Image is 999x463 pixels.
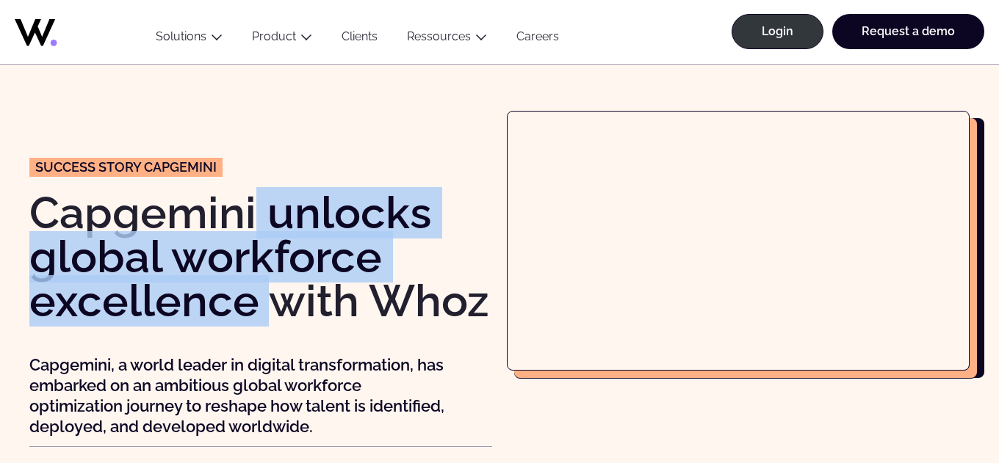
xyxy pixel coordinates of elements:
[141,29,237,49] button: Solutions
[832,14,984,49] a: Request a demo
[252,29,296,43] a: Product
[327,29,392,49] a: Clients
[237,29,327,49] button: Product
[732,14,823,49] a: Login
[392,29,502,49] button: Ressources
[407,29,471,43] a: Ressources
[35,161,217,174] span: Success story CAPGEMINI
[29,191,492,323] h1: Capgemini unlocks global workforce excellence with Whoz
[902,366,978,442] iframe: Chatbot
[502,29,574,49] a: Careers
[508,112,969,370] iframe: Capgemini unlocks its skills-based operating model with Whoz
[29,354,446,437] p: Capgemini, a world leader in digital transformation, has embarked on an ambitious global workforc...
